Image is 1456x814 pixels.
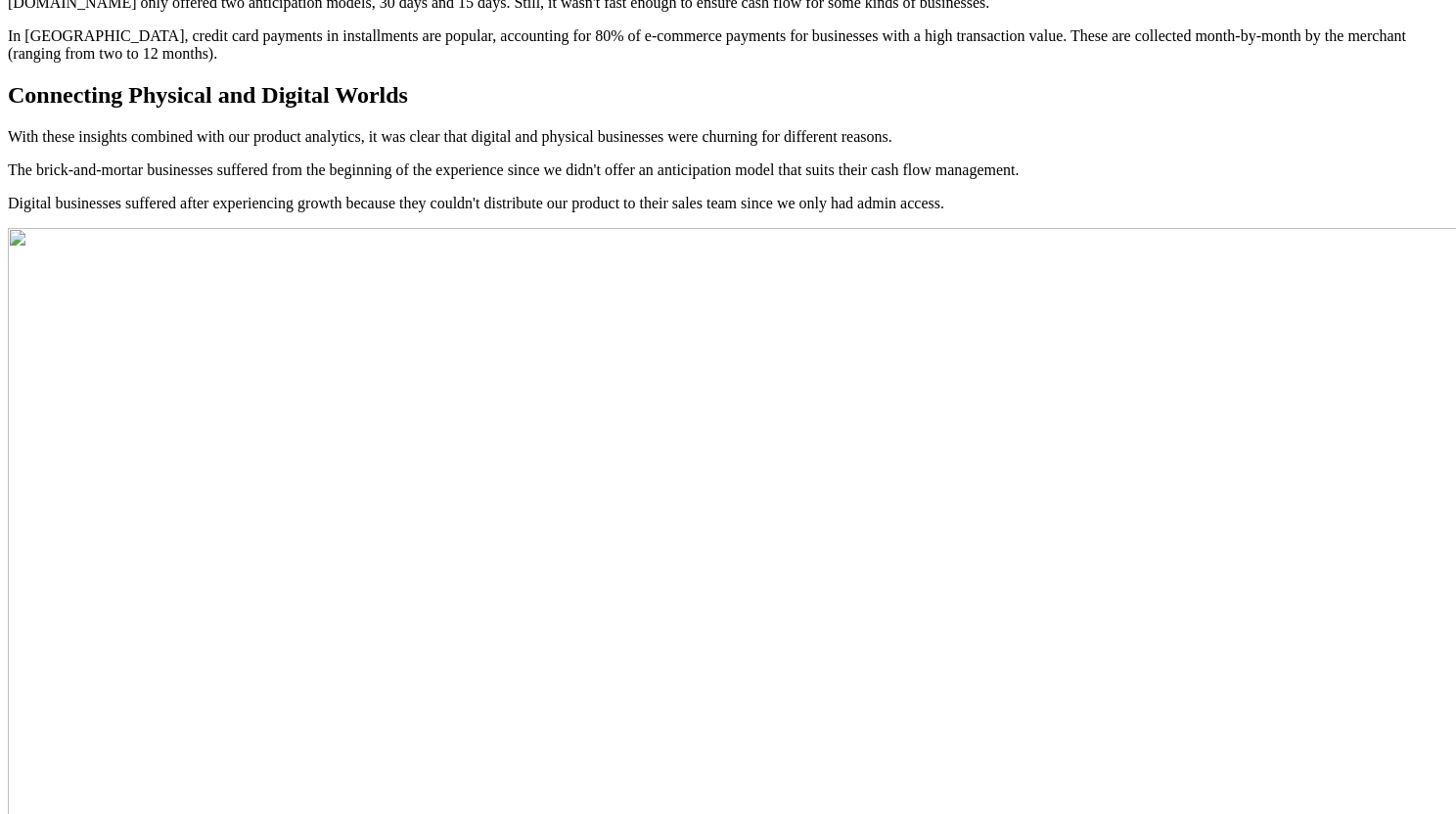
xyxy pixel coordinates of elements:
p: In [GEOGRAPHIC_DATA], credit card payments in installments are popular, accounting for 80% of e-c... [8,27,1448,63]
p: With these insights combined with our product analytics, it was clear that digital and physical b... [8,128,1448,146]
p: The brick-and-mortar businesses suffered from the beginning of the experience since we didn't off... [8,161,1448,179]
p: Digital businesses suffered after experiencing growth because they couldn't distribute our produc... [8,195,1448,212]
h2: Connecting Physical and Digital Worlds [8,82,1448,109]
